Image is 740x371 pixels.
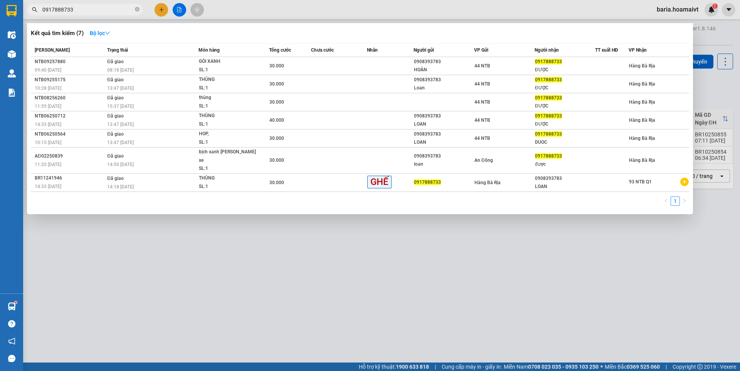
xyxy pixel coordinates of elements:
[35,122,61,127] span: 14:33 [DATE]
[199,66,257,74] div: SL: 1
[66,7,120,25] div: 167 QL13
[311,47,334,53] span: Chưa cước
[199,138,257,147] div: SL: 1
[7,5,17,17] img: logo-vxr
[7,34,61,45] div: 0989973300
[35,112,105,120] div: NTB06250712
[414,120,474,128] div: LOAN
[84,27,116,39] button: Bộ lọcdown
[474,63,490,69] span: 44 NTB
[35,67,61,73] span: 09:40 [DATE]
[269,180,284,185] span: 30.000
[629,158,655,163] span: Hàng Bà Rịa
[629,99,655,105] span: Hàng Bà Rịa
[35,162,61,167] span: 11:20 [DATE]
[414,66,474,74] div: HOÀN
[107,77,124,82] span: Đã giao
[107,131,124,137] span: Đã giao
[199,76,257,84] div: THÙNG
[35,86,61,91] span: 10:28 [DATE]
[32,7,37,12] span: search
[107,122,134,127] span: 13:47 [DATE]
[7,7,61,25] div: Hàng Bà Rịa
[535,138,595,146] div: DUOC
[105,30,110,36] span: down
[367,176,392,188] span: GHẾ
[269,47,291,53] span: Tổng cước
[66,7,84,15] span: Nhận:
[15,301,17,304] sup: 1
[107,113,124,119] span: Đã giao
[535,120,595,128] div: ĐƯỢC
[199,165,257,173] div: SL: 1
[198,47,220,53] span: Món hàng
[199,57,257,66] div: GÓI XANH
[107,86,134,91] span: 13:47 [DATE]
[65,50,121,60] div: 30.000
[535,66,595,74] div: ĐƯỢC
[65,52,71,60] span: C :
[269,118,284,123] span: 40.000
[414,160,474,168] div: loan
[107,47,128,53] span: Trạng thái
[414,76,474,84] div: 0908393783
[199,112,257,120] div: THÙNG
[414,130,474,138] div: 0908393783
[474,99,490,105] span: 44 NTB
[629,63,655,69] span: Hàng Bà Rịa
[535,153,562,159] span: 0917888733
[35,104,61,109] span: 11:59 [DATE]
[8,302,16,311] img: warehouse-icon
[474,136,490,141] span: 44 NTB
[8,31,16,39] img: warehouse-icon
[269,81,284,87] span: 30.000
[671,196,680,206] li: 1
[535,102,595,110] div: ĐƯỢC
[107,95,124,101] span: Đã giao
[535,77,562,82] span: 0917888733
[474,47,488,53] span: VP Gửi
[661,196,671,206] button: left
[8,320,15,327] span: question-circle
[629,118,655,123] span: Hàng Bà Rịa
[629,136,655,141] span: Hàng Bà Rịa
[664,198,668,203] span: left
[107,104,134,109] span: 15:37 [DATE]
[535,131,562,137] span: 0917888733
[107,162,134,167] span: 14:50 [DATE]
[414,112,474,120] div: 0908393783
[474,180,501,185] span: Hàng Bà Rịa
[680,178,689,186] span: plus-circle
[8,89,16,97] img: solution-icon
[90,30,110,36] strong: Bộ lọc
[107,67,134,73] span: 08:18 [DATE]
[199,174,257,183] div: THÙNG
[199,183,257,191] div: SL: 1
[35,76,105,84] div: NTB09255175
[35,58,105,66] div: NTB09257880
[414,152,474,160] div: 0908393783
[535,183,595,191] div: LOAN
[629,81,655,87] span: Hàng Bà Rịa
[35,152,105,160] div: AĐ02250839
[414,58,474,66] div: 0908393783
[107,176,124,181] span: Đã giao
[66,25,120,34] div: THU
[107,184,134,190] span: 14:18 [DATE]
[35,184,61,189] span: 14:33 [DATE]
[135,6,140,13] span: close-circle
[474,81,490,87] span: 44 NTB
[535,84,595,92] div: ĐƯỢC
[474,118,490,123] span: 44 NTB
[535,113,562,119] span: 0917888733
[199,84,257,92] div: SL: 1
[269,99,284,105] span: 30.000
[682,198,687,203] span: right
[474,158,493,163] span: An Đông
[35,130,105,138] div: NTB06250564
[535,175,595,183] div: 0908393783
[414,180,441,185] span: 0917888733
[414,47,434,53] span: Người gửi
[671,197,679,205] a: 1
[535,59,562,64] span: 0917888733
